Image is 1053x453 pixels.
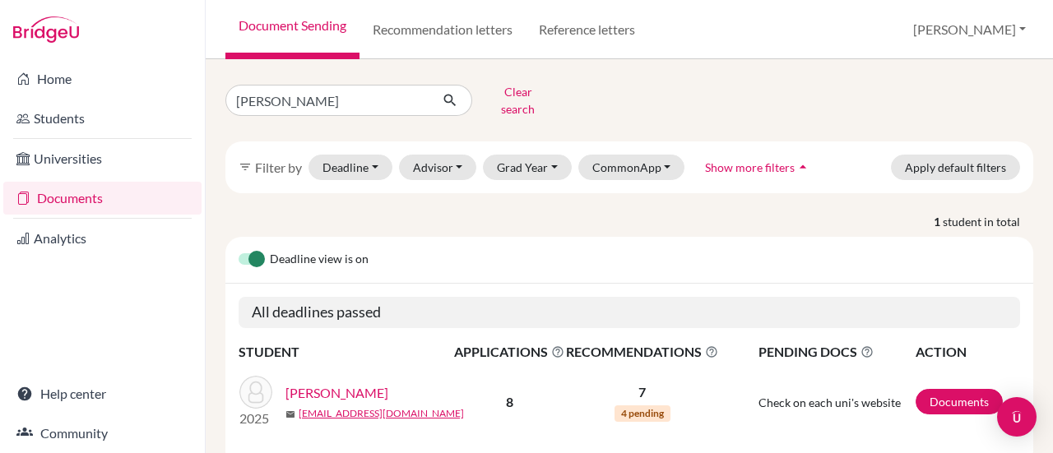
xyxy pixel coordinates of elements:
a: Home [3,62,202,95]
p: 2025 [239,409,272,428]
button: [PERSON_NAME] [906,14,1033,45]
a: Documents [916,389,1003,414]
button: CommonApp [578,155,685,180]
button: Grad Year [483,155,572,180]
p: 7 [566,382,718,402]
button: Show more filtersarrow_drop_up [691,155,825,180]
i: arrow_drop_up [795,159,811,175]
span: mail [285,409,295,419]
a: [PERSON_NAME] [285,383,388,403]
span: 4 pending [615,405,670,422]
span: APPLICATIONS [454,342,564,362]
span: Filter by [255,159,302,175]
button: Apply default filters [891,155,1020,180]
a: Community [3,417,202,450]
i: filter_list [239,160,252,173]
a: Documents [3,182,202,215]
span: PENDING DOCS [758,342,914,362]
span: Show more filters [705,160,795,174]
div: Open Intercom Messenger [997,397,1037,437]
a: Help center [3,377,202,410]
span: RECOMMENDATIONS [566,342,718,362]
a: Analytics [3,222,202,255]
a: Students [3,102,202,135]
img: Ghansah, Clara Efe [239,376,272,409]
a: Universities [3,142,202,175]
span: student in total [943,213,1033,230]
button: Advisor [399,155,477,180]
h5: All deadlines passed [239,297,1020,328]
b: 8 [506,394,513,409]
span: Deadline view is on [270,250,369,270]
img: Bridge-U [13,16,79,43]
span: Check on each uni's website [758,395,901,409]
strong: 1 [934,213,943,230]
button: Deadline [308,155,392,180]
button: Clear search [472,79,564,122]
th: STUDENT [239,341,453,363]
th: ACTION [915,341,1020,363]
a: [EMAIL_ADDRESS][DOMAIN_NAME] [299,406,464,421]
input: Find student by name... [225,85,429,116]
